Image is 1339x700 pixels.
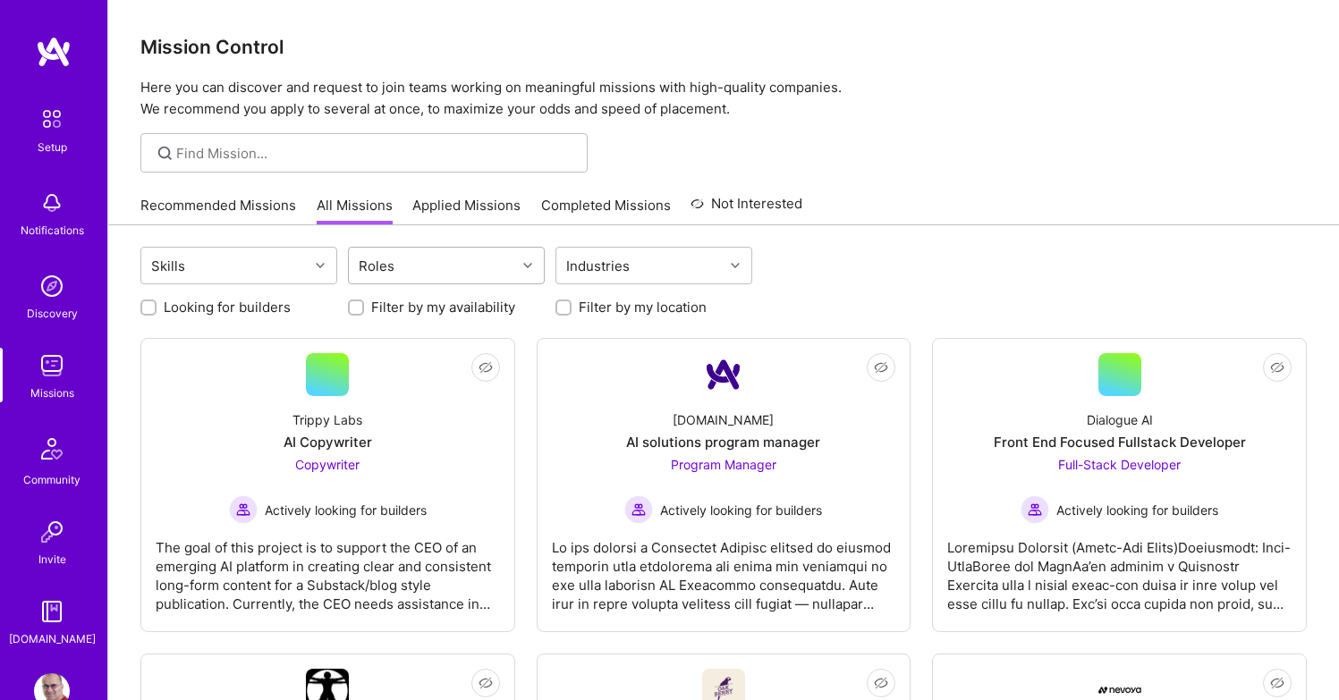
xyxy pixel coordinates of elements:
div: [DOMAIN_NAME] [9,629,96,648]
i: icon EyeClosed [1270,360,1284,375]
div: The goal of this project is to support the CEO of an emerging AI platform in creating clear and c... [156,524,500,613]
div: Notifications [21,221,84,240]
h3: Mission Control [140,36,1307,58]
i: icon EyeClosed [479,676,493,690]
div: Missions [30,384,74,402]
i: icon EyeClosed [479,360,493,375]
span: Copywriter [295,457,360,472]
i: icon EyeClosed [874,676,888,690]
div: Roles [354,253,399,279]
span: Actively looking for builders [265,501,427,519]
img: Actively looking for builders [1021,495,1049,524]
img: bell [34,185,70,221]
div: Dialogue AI [1087,410,1153,429]
img: Actively looking for builders [624,495,653,524]
i: icon EyeClosed [1270,676,1284,690]
a: Applied Missions [412,196,521,225]
a: Not Interested [691,193,802,225]
div: Invite [38,550,66,569]
span: Actively looking for builders [660,501,822,519]
img: Invite [34,514,70,550]
img: Actively looking for builders [229,495,258,524]
div: Loremipsu Dolorsit (Ametc-Adi Elits)Doeiusmodt: Inci-UtlaBoree dol MagnAa’en adminim v Quisnostr ... [947,524,1292,613]
a: Company Logo[DOMAIN_NAME]AI solutions program managerProgram Manager Actively looking for builder... [552,353,896,617]
a: Trippy LabsAI CopywriterCopywriter Actively looking for buildersActively looking for buildersThe ... [156,353,500,617]
i: icon EyeClosed [874,360,888,375]
img: Company Logo [1098,687,1141,694]
div: Discovery [27,304,78,323]
img: teamwork [34,348,70,384]
a: Recommended Missions [140,196,296,225]
img: Company Logo [702,353,745,396]
img: logo [36,36,72,68]
span: Program Manager [671,457,776,472]
img: setup [33,100,71,138]
img: guide book [34,594,70,629]
label: Filter by my availability [371,298,515,316]
a: All Missions [317,196,393,225]
div: Industries [562,253,634,279]
input: Find Mission... [176,144,574,163]
div: Front End Focused Fullstack Developer [994,433,1246,451]
p: Here you can discover and request to join teams working on meaningful missions with high-quality ... [140,77,1307,120]
div: AI Copywriter [284,433,372,451]
img: discovery [34,268,70,304]
i: icon Chevron [523,261,532,270]
div: Community [23,470,81,489]
i: icon Chevron [316,261,325,270]
div: AI solutions program manager [626,433,820,451]
span: Actively looking for builders [1056,501,1218,519]
i: icon Chevron [731,261,740,270]
label: Looking for builders [164,298,291,316]
div: Skills [147,253,190,279]
i: icon SearchGrey [155,143,175,164]
a: Completed Missions [541,196,671,225]
div: Setup [38,138,67,156]
label: Filter by my location [579,298,707,316]
div: Lo ips dolorsi a Consectet Adipisc elitsed do eiusmod temporin utla etdolorema ali enima min veni... [552,524,896,613]
span: Full-Stack Developer [1058,457,1181,472]
div: [DOMAIN_NAME] [673,410,774,429]
img: Community [30,427,73,470]
div: Trippy Labs [292,410,362,429]
a: Dialogue AIFront End Focused Fullstack DeveloperFull-Stack Developer Actively looking for builder... [947,353,1292,617]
